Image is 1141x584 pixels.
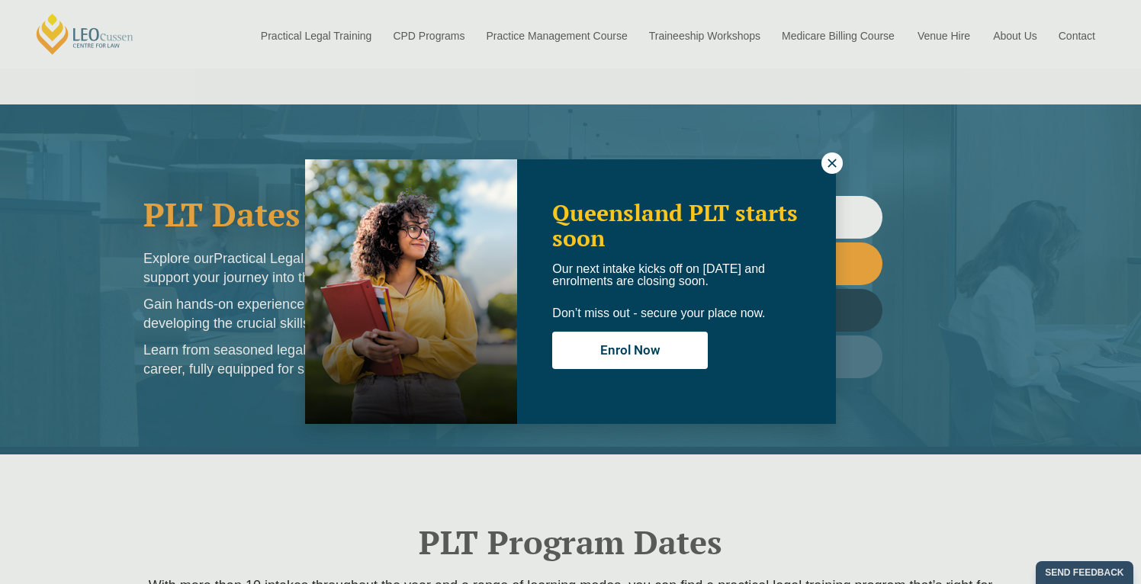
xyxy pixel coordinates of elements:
[552,197,798,253] span: Queensland PLT starts soon
[552,262,765,287] span: Our next intake kicks off on [DATE] and enrolments are closing soon.
[305,159,517,424] img: Woman in yellow blouse holding folders looking to the right and smiling
[552,306,765,319] span: Don’t miss out - secure your place now.
[821,152,843,174] button: Close
[552,332,708,369] button: Enrol Now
